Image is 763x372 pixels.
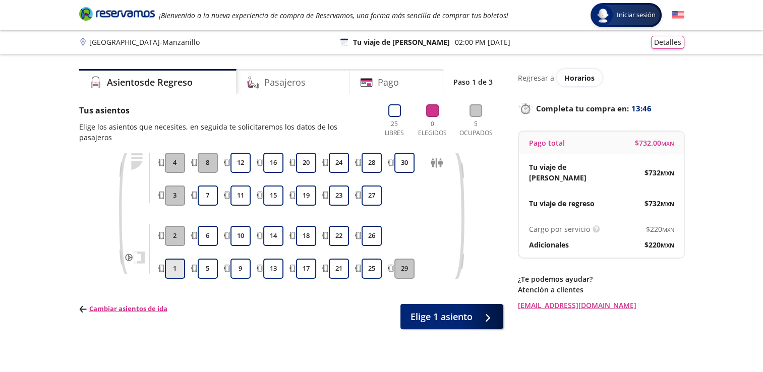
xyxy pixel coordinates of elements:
[329,153,349,173] button: 24
[89,37,200,47] p: [GEOGRAPHIC_DATA] - Manzanillo
[518,300,684,311] a: [EMAIL_ADDRESS][DOMAIN_NAME]
[378,76,399,89] h4: Pago
[394,153,415,173] button: 30
[518,101,684,115] p: Completa tu compra en :
[529,239,569,250] p: Adicionales
[453,77,493,87] p: Paso 1 de 3
[362,153,382,173] button: 28
[296,259,316,279] button: 17
[263,226,283,246] button: 14
[644,239,674,250] span: $ 220
[230,259,251,279] button: 9
[329,226,349,246] button: 22
[362,226,382,246] button: 26
[79,104,371,116] p: Tus asientos
[518,284,684,295] p: Atención a clientes
[198,153,218,173] button: 8
[296,226,316,246] button: 18
[264,76,306,89] h4: Pasajeros
[159,11,508,20] em: ¡Bienvenido a la nueva experiencia de compra de Reservamos, una forma más sencilla de comprar tus...
[230,226,251,246] button: 10
[165,153,185,173] button: 4
[394,259,415,279] button: 29
[362,185,382,206] button: 27
[198,185,218,206] button: 7
[644,198,674,209] span: $ 732
[79,6,155,21] i: Brand Logo
[529,138,565,148] p: Pago total
[529,224,590,234] p: Cargo por servicio
[198,259,218,279] button: 5
[518,274,684,284] p: ¿Te podemos ayudar?
[410,310,473,324] span: Elige 1 asiento
[198,226,218,246] button: 6
[661,169,674,177] small: MXN
[518,69,684,86] div: Regresar a ver horarios
[79,121,371,143] p: Elige los asientos que necesites, en seguida te solicitaremos los datos de los pasajeros
[263,153,283,173] button: 16
[416,119,449,138] p: 0 Elegidos
[263,185,283,206] button: 15
[329,259,349,279] button: 21
[518,73,554,83] p: Regresar a
[79,304,167,314] p: Cambiar asientos de ida
[613,10,660,20] span: Iniciar sesión
[564,73,595,83] span: Horarios
[296,153,316,173] button: 20
[165,185,185,206] button: 3
[107,76,193,89] h4: Asientos de Regreso
[644,167,674,178] span: $ 732
[230,185,251,206] button: 11
[165,226,185,246] button: 2
[381,119,408,138] p: 25 Libres
[661,241,674,249] small: MXN
[165,259,185,279] button: 1
[263,259,283,279] button: 13
[635,138,674,148] span: $ 732.00
[400,304,503,329] button: Elige 1 asiento
[646,224,674,234] span: $ 220
[529,198,595,209] p: Tu viaje de regreso
[455,37,510,47] p: 02:00 PM [DATE]
[79,6,155,24] a: Brand Logo
[662,226,674,233] small: MXN
[362,259,382,279] button: 25
[296,185,316,206] button: 19
[661,200,674,208] small: MXN
[329,185,349,206] button: 23
[457,119,495,138] p: 5 Ocupados
[672,9,684,22] button: English
[353,37,450,47] p: Tu viaje de [PERSON_NAME]
[529,162,602,183] p: Tu viaje de [PERSON_NAME]
[661,140,674,147] small: MXN
[230,153,251,173] button: 12
[651,36,684,49] button: Detalles
[631,103,652,114] span: 13:46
